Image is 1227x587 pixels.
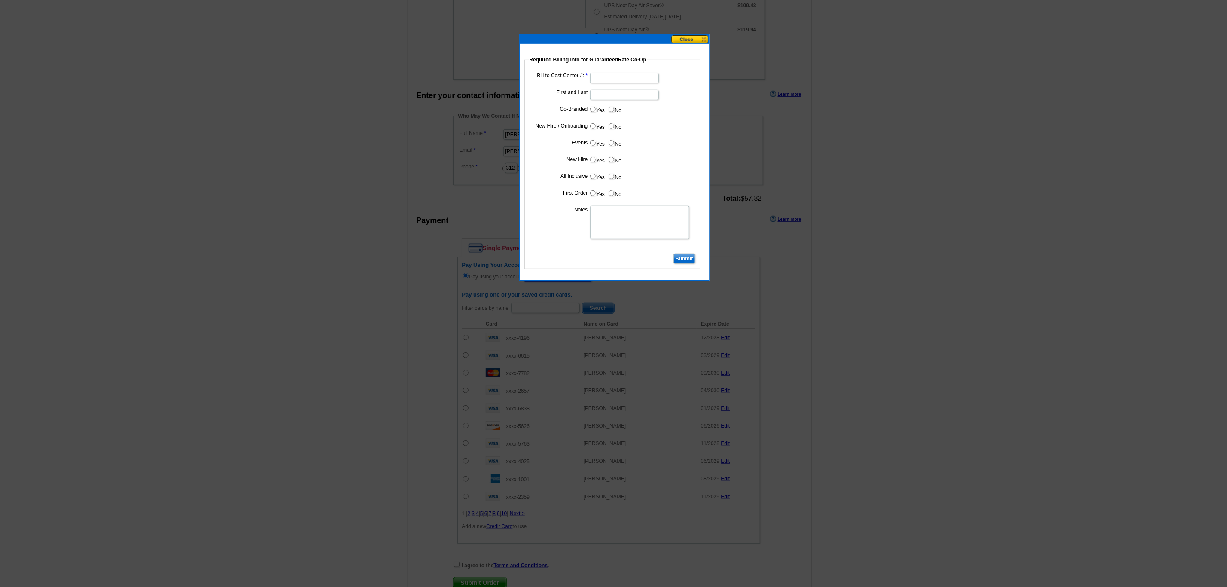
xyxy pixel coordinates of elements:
[531,206,588,214] label: Notes
[609,157,614,162] input: No
[590,140,596,146] input: Yes
[531,72,588,79] label: Bill to Cost Center #:
[589,104,605,114] label: Yes
[609,107,614,112] input: No
[673,254,695,264] input: Submit
[589,121,605,131] label: Yes
[589,188,605,198] label: Yes
[609,140,614,146] input: No
[531,122,588,130] label: New Hire / Onboarding
[608,138,621,148] label: No
[531,89,588,96] label: First and Last
[531,172,588,180] label: All Inclusive
[531,156,588,163] label: New Hire
[609,190,614,196] input: No
[609,174,614,179] input: No
[589,171,605,181] label: Yes
[589,155,605,165] label: Yes
[608,104,621,114] label: No
[589,138,605,148] label: Yes
[590,157,596,162] input: Yes
[590,190,596,196] input: Yes
[608,155,621,165] label: No
[608,121,621,131] label: No
[608,188,621,198] label: No
[529,56,648,64] legend: Required Billing Info for GuaranteedRate Co-Op
[590,174,596,179] input: Yes
[531,139,588,147] label: Events
[531,105,588,113] label: Co-Branded
[590,107,596,112] input: Yes
[608,171,621,181] label: No
[609,123,614,129] input: No
[590,123,596,129] input: Yes
[531,189,588,197] label: First Order
[1055,387,1227,587] iframe: LiveChat chat widget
